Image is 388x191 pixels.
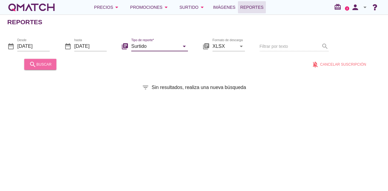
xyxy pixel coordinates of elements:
[29,61,52,68] div: buscar
[17,41,50,51] input: Desde
[211,1,238,13] a: Imágenes
[130,4,170,11] div: Promociones
[213,4,236,11] span: Imágenes
[345,6,349,11] a: 2
[7,1,56,13] a: white-qmatch-logo
[74,41,107,51] input: hasta
[142,84,149,91] i: filter_list
[64,42,72,50] i: date_range
[179,4,206,11] div: Surtido
[121,42,129,50] i: library_books
[175,1,211,13] button: Surtido
[181,42,188,50] i: arrow_drop_down
[152,84,246,91] span: Sin resultados, realiza una nueva búsqueda
[162,4,170,11] i: arrow_drop_down
[125,1,175,13] button: Promociones
[240,4,264,11] span: Reportes
[131,41,179,51] input: Tipo de reporte*
[346,7,348,10] text: 2
[349,3,361,12] i: person
[7,17,42,27] h2: Reportes
[238,1,266,13] a: Reportes
[94,4,120,11] div: Precios
[24,59,56,70] button: buscar
[312,61,320,68] i: notifications_off
[238,42,245,50] i: arrow_drop_down
[29,61,36,68] i: search
[89,1,125,13] button: Precios
[334,3,344,11] i: redeem
[202,42,210,50] i: library_books
[113,4,120,11] i: arrow_drop_down
[361,4,369,11] i: arrow_drop_down
[212,41,236,51] input: Formato de descarga
[7,42,15,50] i: date_range
[307,59,371,70] button: Cancelar suscripción
[199,4,206,11] i: arrow_drop_down
[320,61,366,67] span: Cancelar suscripción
